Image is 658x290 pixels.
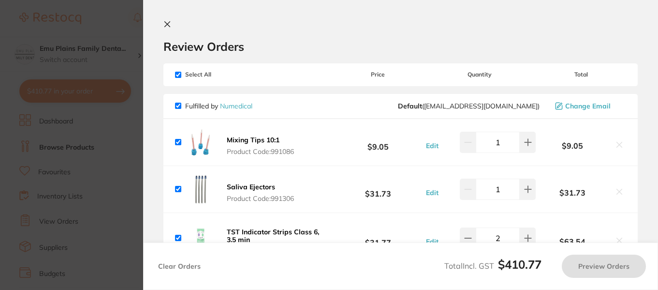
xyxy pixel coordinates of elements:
span: Total Incl. GST [444,261,541,271]
b: $9.05 [333,133,424,151]
span: Quantity [423,71,536,78]
b: $410.77 [498,257,541,272]
b: $31.73 [536,188,609,197]
span: orders@numedical.com.au [398,102,540,110]
button: Edit [423,237,441,246]
span: Product Code: 991306 [227,195,294,202]
img: ZXR2bGtmOQ [185,174,216,205]
b: Default [398,102,422,110]
button: TST Indicator Strips Class 6, 3.5 min Product Code:990653 [224,228,333,256]
span: Total [536,71,626,78]
p: Fulfilled by [185,102,252,110]
button: Mixing Tips 10:1 Product Code:991086 [224,136,297,156]
b: Saliva Ejectors [227,183,275,191]
b: $31.77 [333,229,424,247]
b: $63.54 [536,237,609,246]
button: Preview Orders [562,255,646,278]
span: Product Code: 991086 [227,148,294,155]
button: Clear Orders [155,255,204,278]
b: TST Indicator Strips Class 6, 3.5 min [227,228,319,244]
button: Saliva Ejectors Product Code:991306 [224,183,297,203]
span: Change Email [565,102,611,110]
img: bmttc2Y4Zw [185,223,216,254]
span: Select All [175,71,272,78]
button: Edit [423,188,441,197]
img: eXdzeDF1OA [185,127,216,158]
h2: Review Orders [163,39,638,54]
a: Numedical [220,102,252,110]
span: Price [333,71,424,78]
b: $31.73 [333,180,424,198]
b: $9.05 [536,141,609,150]
b: Mixing Tips 10:1 [227,136,279,144]
button: Edit [423,141,441,150]
button: Change Email [552,102,626,110]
